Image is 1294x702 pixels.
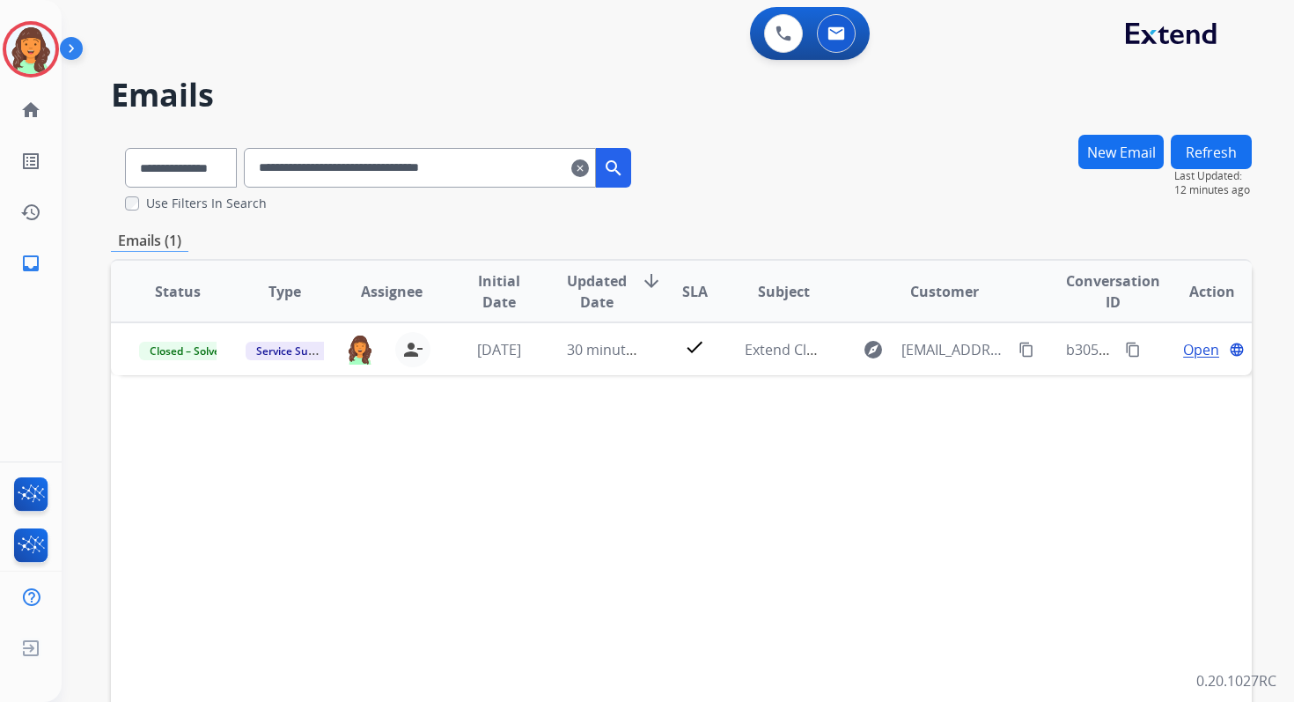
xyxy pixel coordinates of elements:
[402,339,423,360] mat-icon: person_remove
[155,281,201,302] span: Status
[1183,339,1219,360] span: Open
[20,100,41,121] mat-icon: home
[1066,270,1160,313] span: Conversation ID
[1174,169,1252,183] span: Last Updated:
[361,281,423,302] span: Assignee
[1125,342,1141,358] mat-icon: content_copy
[567,270,627,313] span: Updated Date
[139,342,237,360] span: Closed – Solved
[1078,135,1164,169] button: New Email
[745,340,1293,359] span: Extend Claim - [PERSON_NAME] - Claim ID: 6b0f3071-62bd-4ba5-8a37-cb7925dfa011
[603,158,624,179] mat-icon: search
[20,202,41,223] mat-icon: history
[246,342,346,360] span: Service Support
[20,151,41,172] mat-icon: list_alt
[1196,670,1276,691] p: 0.20.1027RC
[641,270,662,292] mat-icon: arrow_downward
[571,158,589,179] mat-icon: clear
[268,281,301,302] span: Type
[20,253,41,274] mat-icon: inbox
[901,339,1009,360] span: [EMAIL_ADDRESS][DOMAIN_NAME]
[1144,261,1252,322] th: Action
[146,195,267,212] label: Use Filters In Search
[6,25,55,74] img: avatar
[863,339,884,360] mat-icon: explore
[460,270,537,313] span: Initial Date
[684,336,705,358] mat-icon: check
[1171,135,1252,169] button: Refresh
[346,334,374,364] img: agent-avatar
[477,340,521,359] span: [DATE]
[1018,342,1034,358] mat-icon: content_copy
[111,230,188,252] p: Emails (1)
[758,281,810,302] span: Subject
[1229,342,1245,358] mat-icon: language
[111,78,1252,113] h2: Emails
[682,281,708,302] span: SLA
[910,281,979,302] span: Customer
[567,340,669,359] span: 30 minutes ago
[1174,183,1252,197] span: 12 minutes ago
